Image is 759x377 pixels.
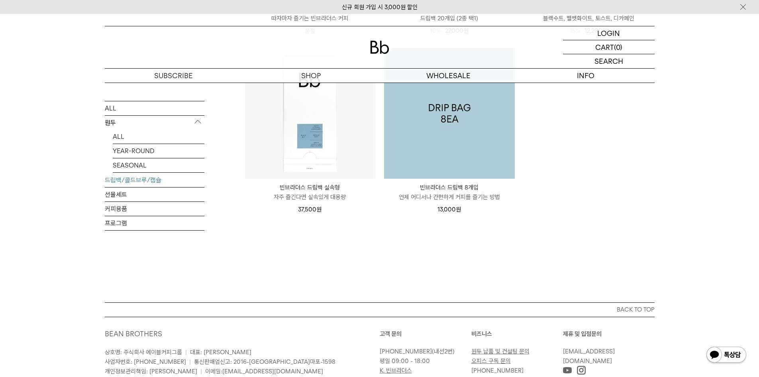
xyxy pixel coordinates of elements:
p: INFO [517,69,655,83]
a: LOGIN [563,26,655,40]
a: SUBSCRIBE [105,69,242,83]
p: SEARCH [594,54,623,68]
span: 37,500 [298,206,322,213]
span: 개인정보관리책임: [PERSON_NAME] [105,368,197,375]
button: BACK TO TOP [105,302,655,317]
a: 빈브라더스 드립백 8개입 언제 어디서나 간편하게 커피를 즐기는 방법 [384,183,515,202]
a: 원두 납품 및 컨설팅 문의 [471,348,530,355]
a: 신규 회원 가입 시 3,000원 할인 [342,4,418,11]
a: 드립백/콜드브루/캡슐 [105,173,204,187]
span: | [185,349,187,356]
a: 선물세트 [105,188,204,201]
span: 사업자번호: [PHONE_NUMBER] [105,358,186,365]
a: [EMAIL_ADDRESS][DOMAIN_NAME] [563,348,615,365]
p: 원두 [105,116,204,130]
p: 언제 어디서나 간편하게 커피를 즐기는 방법 [384,192,515,202]
span: 13,000 [437,206,461,213]
img: 빈브라더스 드립백 실속형 [245,48,375,179]
a: 오피스 구독 문의 [471,357,511,365]
a: K. 빈브라더스 [380,367,412,374]
p: 제휴 및 입점문의 [563,329,655,339]
img: 1000000032_add2_03.jpg [384,48,515,179]
span: 이메일: [205,368,323,375]
p: CART [595,40,614,54]
span: | [200,368,202,375]
span: 원 [316,206,322,213]
p: (내선2번) [380,347,467,356]
a: [PHONE_NUMBER] [471,367,524,374]
span: 대표: [PERSON_NAME] [190,349,251,356]
span: 상호명: 주식회사 에이블커피그룹 [105,349,182,356]
img: 카카오톡 채널 1:1 채팅 버튼 [706,346,747,365]
a: 커피용품 [105,202,204,216]
p: 평일 09:00 - 18:00 [380,356,467,366]
span: 통신판매업신고: 2016-[GEOGRAPHIC_DATA]마포-1598 [194,358,335,365]
p: WHOLESALE [380,69,517,83]
p: 비즈니스 [471,329,563,339]
a: SEASONAL [113,158,204,172]
p: 빈브라더스 드립백 8개입 [384,183,515,192]
a: ALL [105,101,204,115]
a: 빈브라더스 드립백 실속형 자주 즐긴다면 실속있게 대용량 [245,183,375,202]
a: ALL [113,130,204,144]
a: [EMAIL_ADDRESS][DOMAIN_NAME] [222,368,323,375]
a: 프로그램 [105,216,204,230]
a: SHOP [242,69,380,83]
p: 고객 문의 [380,329,471,339]
img: 로고 [370,41,389,54]
a: YEAR-ROUND [113,144,204,158]
p: 자주 즐긴다면 실속있게 대용량 [245,192,375,202]
a: [PHONE_NUMBER] [380,348,432,355]
a: CART (0) [563,40,655,54]
a: 빈브라더스 드립백 8개입 [384,48,515,179]
span: | [189,358,191,365]
span: 원 [456,206,461,213]
p: LOGIN [597,26,620,40]
a: BEAN BROTHERS [105,330,162,338]
p: (0) [614,40,622,54]
p: 빈브라더스 드립백 실속형 [245,183,375,192]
